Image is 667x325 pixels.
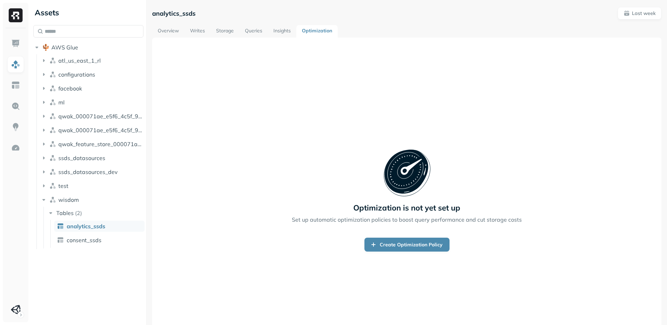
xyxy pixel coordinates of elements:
img: namespace [49,127,56,134]
button: atl_us_east_1_rl [40,55,144,66]
a: Insights [268,25,296,38]
span: test [58,182,68,189]
button: test [40,180,144,191]
p: ( 2 ) [75,209,82,216]
a: analytics_ssds [54,221,145,232]
button: AWS Glue [33,42,143,53]
a: Queries [239,25,268,38]
span: consent_ssds [67,237,101,244]
img: Ryft [9,8,23,22]
p: Set up automatic optimization policies to boost query performance and cut storage costs [292,215,522,224]
button: qwak_feature_store_000071ae_e5f6_4c5f_97ab_2b533d00d294 [40,138,144,150]
span: qwak_000071ae_e5f6_4c5f_97ab_2b533d00d294_analytics_data [58,113,144,120]
img: Insights [11,122,20,132]
img: namespace [49,113,56,120]
img: namespace [49,182,56,189]
span: atl_us_east_1_rl [58,57,101,64]
img: namespace [49,71,56,78]
img: namespace [49,168,56,175]
span: AWS Glue [51,44,78,51]
button: Tables(2) [47,207,144,219]
span: analytics_ssds [67,223,105,230]
button: ssds_datasources [40,152,144,164]
span: configurations [58,71,95,78]
img: Assets [11,60,20,69]
span: facebook [58,85,82,92]
img: Query Explorer [11,102,20,111]
span: qwak_feature_store_000071ae_e5f6_4c5f_97ab_2b533d00d294 [58,141,144,148]
button: ml [40,97,144,108]
button: ssds_datasources_dev [40,166,144,177]
img: namespace [49,141,56,148]
button: qwak_000071ae_e5f6_4c5f_97ab_2b533d00d294_analytics_data_view [40,125,144,136]
img: namespace [49,154,56,161]
span: qwak_000071ae_e5f6_4c5f_97ab_2b533d00d294_analytics_data_view [58,127,144,134]
p: Optimization is not yet set up [353,203,460,213]
span: Tables [56,209,74,216]
span: wisdom [58,196,79,203]
a: Writes [184,25,211,38]
a: Create Optimization Policy [364,238,450,252]
img: Dashboard [11,39,20,48]
img: table [57,223,64,230]
img: root [42,44,49,51]
img: namespace [49,57,56,64]
span: ml [58,99,65,106]
img: Asset Explorer [11,81,20,90]
button: wisdom [40,194,144,205]
img: Unity [11,305,20,315]
img: namespace [49,99,56,106]
a: Storage [211,25,239,38]
button: facebook [40,83,144,94]
a: consent_ssds [54,235,145,246]
p: analytics_ssds [152,9,196,17]
p: Last week [632,10,656,17]
img: Optimization [11,143,20,152]
a: Overview [152,25,184,38]
img: namespace [49,85,56,92]
button: configurations [40,69,144,80]
span: ssds_datasources [58,154,105,161]
button: qwak_000071ae_e5f6_4c5f_97ab_2b533d00d294_analytics_data [40,111,144,122]
a: Optimization [296,25,338,38]
div: Assets [33,7,143,18]
button: Last week [618,7,661,19]
span: ssds_datasources_dev [58,168,118,175]
img: table [57,237,64,244]
img: namespace [49,196,56,203]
